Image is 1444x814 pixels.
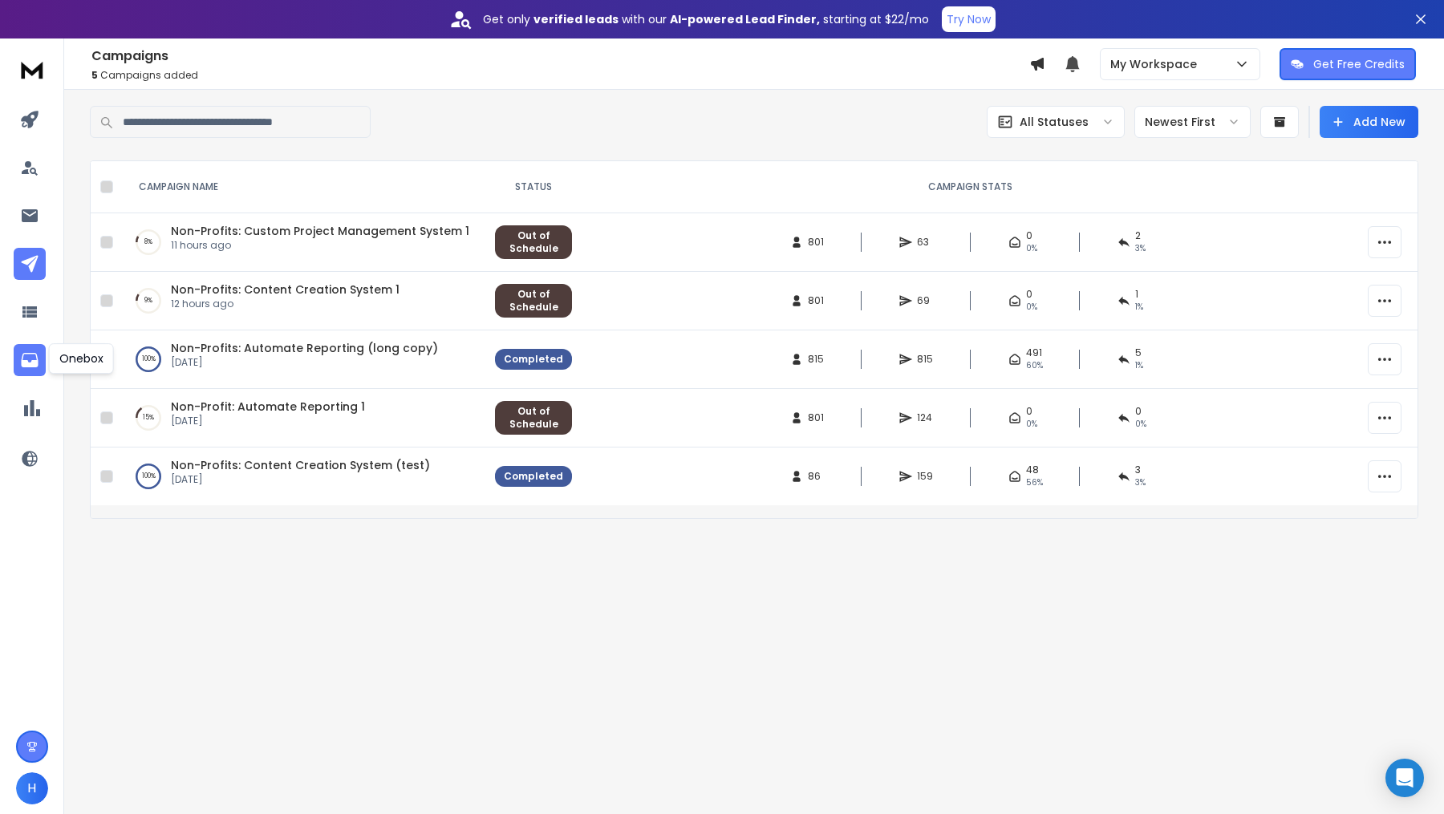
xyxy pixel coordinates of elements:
button: Get Free Credits [1280,48,1416,80]
p: Get Free Credits [1313,56,1405,72]
span: 1 % [1135,359,1143,372]
button: Try Now [942,6,996,32]
span: 69 [917,294,933,307]
a: Non-Profit: Automate Reporting 1 [171,399,365,415]
span: 0% [1026,242,1037,255]
div: Completed [504,470,563,483]
th: STATUS [485,161,582,213]
span: 3 % [1135,242,1146,255]
p: [DATE] [171,356,438,369]
p: [DATE] [171,415,365,427]
span: 3 [1135,464,1141,476]
span: 801 [808,294,824,307]
p: Get only with our starting at $22/mo [483,11,929,27]
div: Out of Schedule [504,405,563,431]
img: logo [16,55,48,84]
th: CAMPAIGN STATS [582,161,1358,213]
p: Campaigns added [91,69,1029,82]
p: Try Now [947,11,991,27]
td: 8%Non-Profits: Custom Project Management System 111 hours ago [120,213,485,272]
p: 100 % [142,351,156,367]
span: 815 [808,353,824,366]
span: 0% [1026,301,1037,314]
a: Non-Profits: Automate Reporting (long copy) [171,340,438,356]
span: 3 % [1135,476,1146,489]
span: 0 % [1135,418,1146,431]
p: 15 % [143,410,154,426]
p: My Workspace [1110,56,1203,72]
td: 9%Non-Profits: Content Creation System 112 hours ago [120,272,485,330]
span: 801 [808,236,824,249]
strong: AI-powered Lead Finder, [670,11,820,27]
span: 0 [1135,405,1142,418]
span: 1 % [1135,301,1143,314]
span: 0 [1026,288,1032,301]
span: 63 [917,236,933,249]
button: Newest First [1134,106,1251,138]
div: Out of Schedule [504,229,563,255]
td: 100%Non-Profits: Content Creation System (test)[DATE] [120,447,485,506]
p: 8 % [144,234,152,250]
div: Onebox [49,343,114,374]
td: 15%Non-Profit: Automate Reporting 1[DATE] [120,389,485,447]
span: 0% [1026,418,1037,431]
strong: verified leads [533,11,619,27]
span: 815 [917,353,933,366]
span: 801 [808,411,824,424]
span: 159 [917,470,933,483]
span: 5 [1135,346,1142,359]
button: H [16,772,48,804]
td: 100%Non-Profits: Automate Reporting (long copy)[DATE] [120,330,485,389]
a: Non-Profits: Content Creation System (test) [171,457,430,473]
span: 0 [1026,405,1032,418]
p: 100 % [142,468,156,484]
span: 0 [1026,229,1032,242]
div: Open Intercom Messenger [1385,759,1424,797]
div: Out of Schedule [504,288,563,314]
p: [DATE] [171,473,430,486]
p: All Statuses [1020,114,1089,130]
span: 48 [1026,464,1039,476]
a: Non-Profits: Content Creation System 1 [171,281,400,298]
button: Add New [1320,106,1418,138]
h1: Campaigns [91,47,1029,66]
span: 5 [91,68,98,82]
span: 491 [1026,346,1042,359]
p: 9 % [144,293,152,309]
a: Non-Profits: Custom Project Management System 1 [171,223,469,239]
span: 60 % [1026,359,1043,372]
p: 12 hours ago [171,298,400,310]
span: 56 % [1026,476,1043,489]
p: 11 hours ago [171,239,469,252]
span: 1 [1135,288,1138,301]
span: 124 [917,411,933,424]
span: 2 [1135,229,1141,242]
div: Completed [504,353,563,366]
th: CAMPAIGN NAME [120,161,485,213]
span: 86 [808,470,824,483]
